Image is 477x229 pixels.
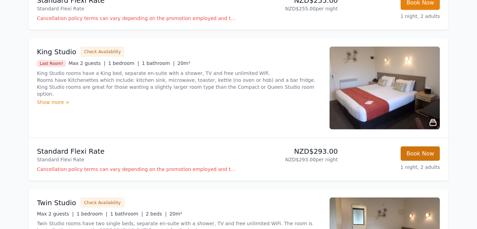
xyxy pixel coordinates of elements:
span: 2 beds | [146,211,167,217]
p: King Studio rooms have a King bed, separate en-suite with a shower, TV and free unlimited Wifi. R... [37,70,321,97]
p: Standard Flexi Rate [37,146,236,156]
span: 1 bedroom | [77,211,108,217]
span: 20m² [169,211,182,217]
span: 1 bathroom | [142,60,175,66]
button: Check Availability [80,47,125,57]
p: NZD$293.00 [241,146,338,156]
p: NZD$255.00 per night [241,5,338,12]
span: 1 bedroom | [108,60,139,66]
span: 1 bathroom | [110,211,143,217]
button: Book Now [401,146,440,161]
button: Check Availability [80,198,125,208]
h3: King Studio [37,47,76,57]
p: 1 night, 2 adults [343,13,440,20]
span: Last Room! [37,60,66,67]
span: Max 2 guests | [69,60,106,66]
p: NZD$293.00 per night [241,156,338,163]
h3: Twin Studio [37,198,76,208]
span: 20m² [177,60,190,66]
div: Show more > [37,99,321,106]
p: Standard Flexi Rate [37,5,236,12]
p: Cancellation policy terms can vary depending on the promotion employed and the time of stay of th... [37,15,236,22]
p: 1 night, 2 adults [343,164,440,171]
p: Standard Flexi Rate [37,156,236,163]
p: Cancellation policy terms can vary depending on the promotion employed and the time of stay of th... [37,166,236,173]
span: Max 2 guests | [37,211,74,217]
